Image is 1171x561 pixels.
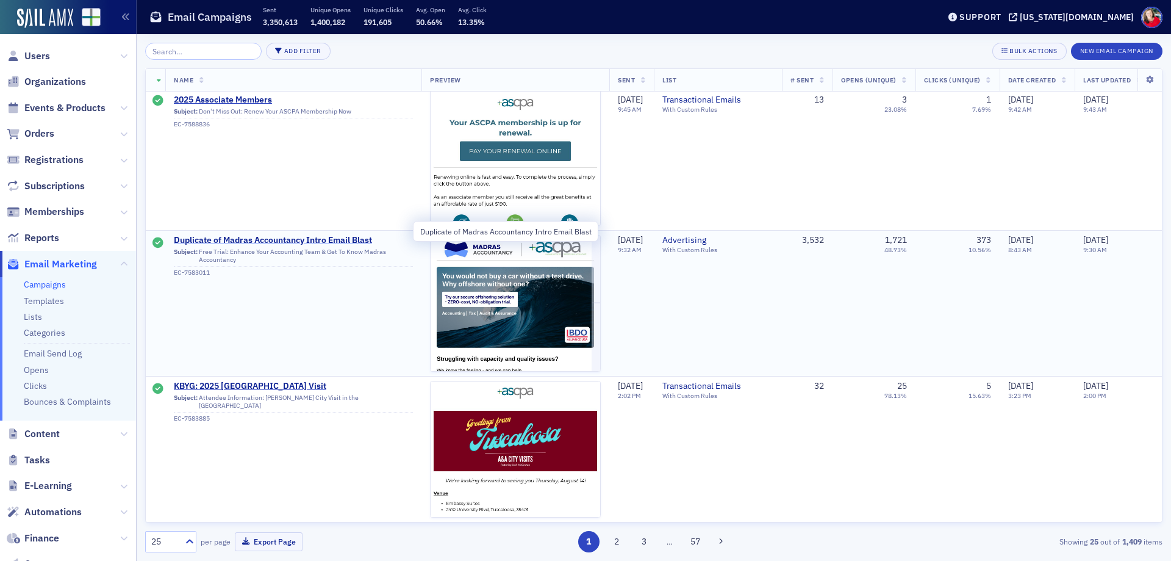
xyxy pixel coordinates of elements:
a: Transactional Emails [662,381,773,392]
div: With Custom Rules [662,106,773,114]
span: [DATE] [1008,234,1033,245]
span: Preview [430,76,461,84]
button: Export Page [235,532,303,551]
span: [DATE] [1083,234,1108,245]
div: 3,532 [790,235,824,246]
time: 9:43 AM [1083,105,1107,114]
time: 2:02 PM [618,391,641,400]
div: 13 [790,95,824,106]
div: Sent [152,237,163,250]
label: per page [201,536,231,547]
p: Avg. Open [416,5,445,14]
span: Users [24,49,50,63]
span: Automations [24,505,82,519]
span: List [662,76,676,84]
strong: 1,409 [1120,536,1144,547]
div: 10.56% [969,246,991,254]
span: Subject: [174,394,198,410]
span: Clicks (Unique) [924,76,981,84]
span: Email Marketing [24,258,97,271]
a: Bounces & Complaints [24,396,111,407]
input: Search… [145,43,262,60]
time: 9:32 AM [618,245,642,254]
a: New Email Campaign [1071,45,1162,56]
a: 2025 Associate Members [174,95,413,106]
a: Email Marketing [7,258,97,271]
button: Bulk Actions [992,43,1066,60]
span: [DATE] [1008,380,1033,391]
div: Free Trial: Enhance Your Accounting Team & Get To Know Madras Accountancy [174,248,413,267]
button: 2 [606,531,627,552]
div: With Custom Rules [662,246,773,254]
span: Reports [24,231,59,245]
span: Organizations [24,75,86,89]
div: Sent [152,95,163,107]
span: 191,605 [363,17,392,27]
button: 1 [578,531,600,552]
h1: Email Campaigns [168,10,252,24]
p: Avg. Click [458,5,487,14]
span: Registrations [24,153,84,167]
span: 13.35% [458,17,485,27]
span: Name [174,76,193,84]
div: With Custom Rules [662,392,773,400]
span: Finance [24,532,59,545]
a: Tasks [7,454,50,467]
span: 50.66% [416,17,443,27]
span: Orders [24,127,54,140]
div: Duplicate of Madras Accountancy Intro Email Blast [413,221,598,242]
a: Clicks [24,380,47,391]
span: Sent [618,76,635,84]
a: E-Learning [7,479,72,493]
span: 1,400,182 [310,17,345,27]
a: Opens [24,364,49,375]
div: 25 [151,535,178,548]
div: EC-7583011 [174,269,413,277]
div: 23.08% [884,106,907,114]
a: View Homepage [73,8,101,29]
span: 3,350,613 [263,17,298,27]
a: Reports [7,231,59,245]
span: Profile [1141,7,1162,28]
div: EC-7583885 [174,414,413,422]
a: Email Send Log [24,348,82,359]
span: … [661,536,678,547]
time: 9:42 AM [1008,105,1032,114]
div: 1 [986,95,991,106]
time: 3:23 PM [1008,391,1031,400]
p: Sent [263,5,298,14]
span: Events & Products [24,101,106,115]
span: Transactional Emails [662,95,773,106]
a: Duplicate of Madras Accountancy Intro Email Blast [174,235,413,246]
div: 32 [790,381,824,392]
div: Don't Miss Out: Renew Your ASCPA Membership Now [174,107,413,118]
button: 57 [685,531,706,552]
div: Bulk Actions [1009,48,1057,54]
a: KBYG: 2025 [GEOGRAPHIC_DATA] Visit [174,381,413,392]
span: Last Updated [1083,76,1131,84]
a: Templates [24,295,64,306]
a: Users [7,49,50,63]
span: Opens (Unique) [841,76,896,84]
span: # Sent [790,76,814,84]
div: 1,721 [885,235,907,246]
a: Campaigns [24,279,66,290]
time: 8:43 AM [1008,245,1032,254]
a: Finance [7,532,59,545]
span: [DATE] [1083,94,1108,105]
a: Lists [24,311,42,322]
a: Categories [24,327,65,338]
div: [US_STATE][DOMAIN_NAME] [1020,12,1134,23]
img: SailAMX [17,9,73,28]
div: 3 [902,95,907,106]
div: 7.69% [972,106,991,114]
button: 3 [634,531,655,552]
div: Showing out of items [832,536,1162,547]
div: EC-7588836 [174,120,413,128]
div: 78.13% [884,392,907,400]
